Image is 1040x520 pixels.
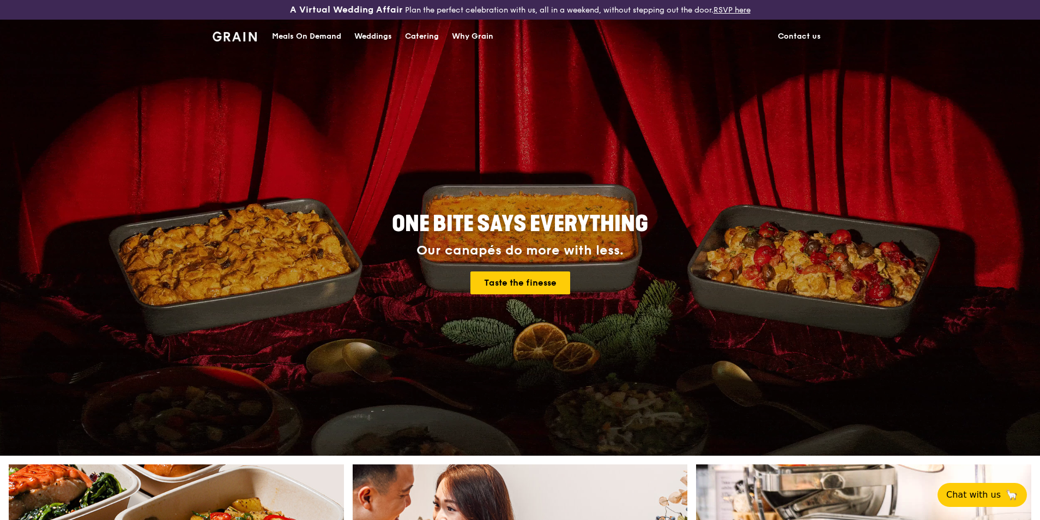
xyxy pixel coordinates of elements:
button: Chat with us🦙 [938,483,1027,507]
a: Catering [398,20,445,53]
a: Weddings [348,20,398,53]
a: Taste the finesse [470,271,570,294]
a: RSVP here [714,5,751,15]
span: ONE BITE SAYS EVERYTHING [392,211,648,237]
div: Catering [405,20,439,53]
div: Meals On Demand [272,20,341,53]
div: Plan the perfect celebration with us, all in a weekend, without stepping out the door. [206,4,834,15]
h3: A Virtual Wedding Affair [290,4,403,15]
div: Why Grain [452,20,493,53]
a: GrainGrain [213,19,257,52]
div: Weddings [354,20,392,53]
span: Chat with us [946,488,1001,501]
img: Grain [213,32,257,41]
span: 🦙 [1005,488,1018,501]
a: Contact us [771,20,827,53]
a: Why Grain [445,20,500,53]
div: Our canapés do more with less. [324,243,716,258]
